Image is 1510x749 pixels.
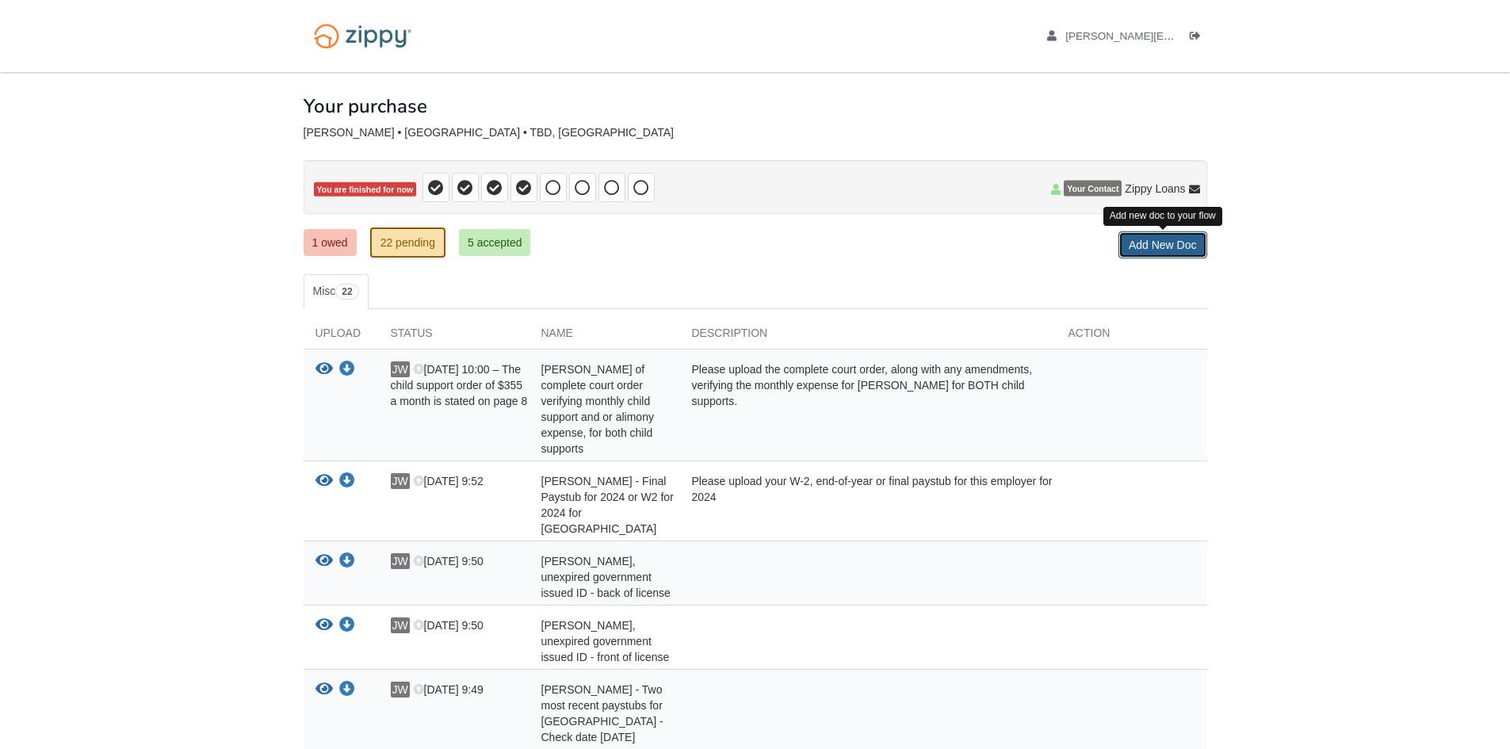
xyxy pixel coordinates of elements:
[391,553,410,569] span: JW
[413,475,484,487] span: [DATE] 9:52
[1103,207,1222,225] div: Add new doc to your flow
[459,229,531,256] a: 5 accepted
[1190,30,1207,46] a: Log out
[529,325,680,349] div: Name
[304,325,379,349] div: Upload
[391,363,528,407] span: [DATE] 10:00 – The child support order of $355 a month is stated on page 8
[680,473,1057,537] div: Please upload your W-2, end-of-year or final paystub for this employer for 2024
[1125,181,1185,197] span: Zippy Loans
[304,96,427,117] h1: Your purchase
[1118,231,1207,258] a: Add New Doc
[339,684,355,697] a: Download Julian Wherrell - Two most recent paystubs for Sedgwick County - Check date 8/15/25
[413,555,484,567] span: [DATE] 9:50
[541,475,674,535] span: [PERSON_NAME] - Final Paystub for 2024 or W2 for 2024 for [GEOGRAPHIC_DATA]
[541,619,670,663] span: [PERSON_NAME], unexpired government issued ID - front of license
[1064,181,1122,197] span: Your Contact
[541,363,654,455] span: [PERSON_NAME] of complete court order verifying monthly child support and or alimony expense, for...
[339,364,355,376] a: Download Julian Wherrell - Copy of complete court order verifying monthly child support and or al...
[304,274,369,309] a: Misc
[680,361,1057,457] div: Please upload the complete court order, along with any amendments, verifying the monthly expense ...
[1065,30,1423,42] span: julian.wherrell@outlook.com
[391,617,410,633] span: JW
[304,229,357,256] a: 1 owed
[304,126,1207,139] div: [PERSON_NAME] • [GEOGRAPHIC_DATA] • TBD, [GEOGRAPHIC_DATA]
[391,473,410,489] span: JW
[315,361,333,378] button: View Julian Wherrell - Copy of complete court order verifying monthly child support and or alimon...
[304,16,422,56] img: Logo
[339,620,355,632] a: Download Julian Wherrell - Valid, unexpired government issued ID - front of license
[1047,30,1424,46] a: edit profile
[370,227,445,258] a: 22 pending
[413,683,484,696] span: [DATE] 9:49
[314,182,417,197] span: You are finished for now
[391,361,410,377] span: JW
[315,617,333,634] button: View Julian Wherrell - Valid, unexpired government issued ID - front of license
[1057,325,1207,349] div: Action
[339,476,355,488] a: Download Julian Wherrell - Final Paystub for 2024 or W2 for 2024 for Sedgwick County
[339,556,355,568] a: Download Julian Wherrell - Valid, unexpired government issued ID - back of license
[413,619,484,632] span: [DATE] 9:50
[315,473,333,490] button: View Julian Wherrell - Final Paystub for 2024 or W2 for 2024 for Sedgwick County
[315,553,333,570] button: View Julian Wherrell - Valid, unexpired government issued ID - back of license
[391,682,410,697] span: JW
[315,682,333,698] button: View Julian Wherrell - Two most recent paystubs for Sedgwick County - Check date 8/15/25
[335,284,358,300] span: 22
[541,683,663,743] span: [PERSON_NAME] - Two most recent paystubs for [GEOGRAPHIC_DATA] - Check date [DATE]
[379,325,529,349] div: Status
[541,555,671,599] span: [PERSON_NAME], unexpired government issued ID - back of license
[680,325,1057,349] div: Description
